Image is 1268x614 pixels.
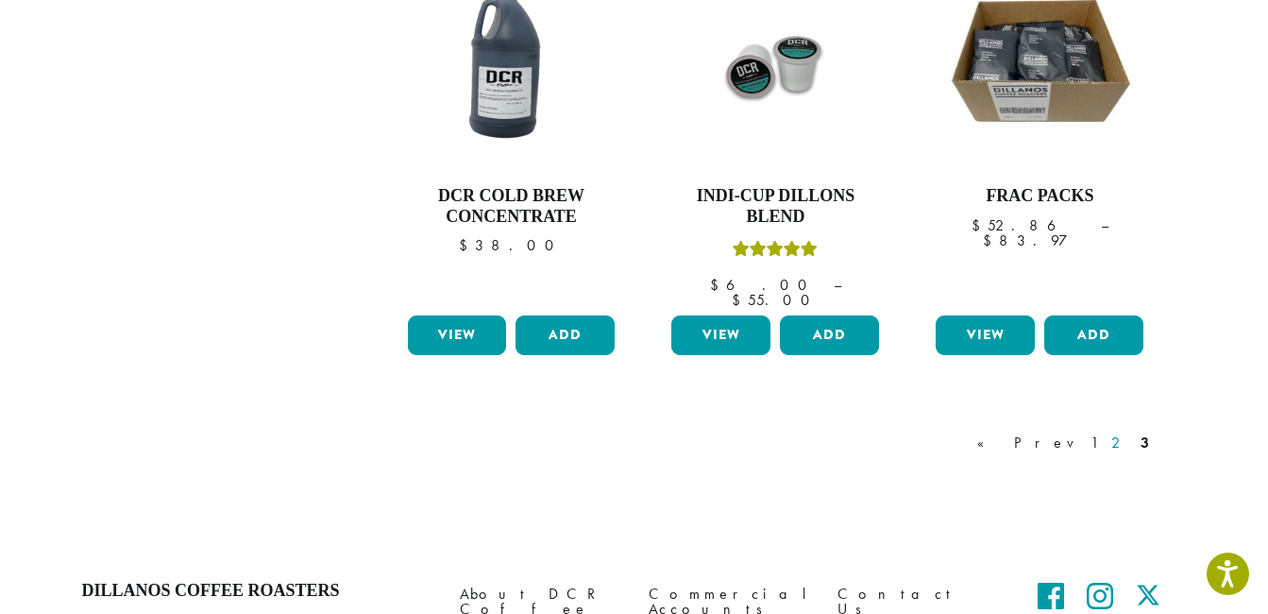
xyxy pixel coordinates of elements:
[710,275,816,295] bdi: 6.00
[732,290,819,310] bdi: 55.00
[459,235,563,255] bdi: 38.00
[973,432,1081,454] a: « Prev
[408,316,507,355] a: View
[1107,432,1131,454] a: 2
[516,316,615,355] button: Add
[1044,316,1143,355] button: Add
[983,230,1096,250] bdi: 83.97
[936,316,1035,355] a: View
[671,316,770,355] a: View
[780,316,879,355] button: Add
[459,235,475,255] span: $
[733,238,818,266] div: Rated 5.00 out of 5
[931,186,1148,207] h4: Frac Packs
[667,186,884,227] h4: Indi-Cup Dillons Blend
[1137,432,1153,454] a: 3
[82,581,431,602] h4: Dillanos Coffee Roasters
[834,275,841,295] span: –
[983,230,999,250] span: $
[710,275,726,295] span: $
[732,290,748,310] span: $
[972,215,988,235] span: $
[1101,215,1108,235] span: –
[1087,432,1102,454] a: 1
[972,215,1083,235] bdi: 52.86
[403,186,620,227] h4: DCR Cold Brew Concentrate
